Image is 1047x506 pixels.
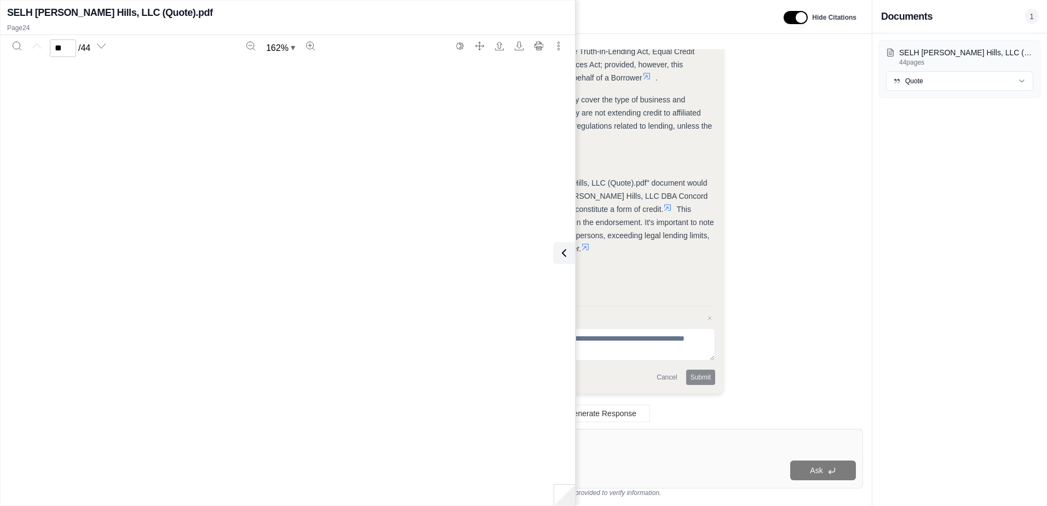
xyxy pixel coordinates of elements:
[324,488,863,497] div: *Use references provided to verify information.
[8,37,26,55] button: Search
[886,47,1033,67] button: SELH [PERSON_NAME] Hills, LLC (Quote).pdf44pages
[790,461,856,480] button: Ask
[262,39,300,57] button: Zoom document
[899,47,1033,58] p: SELH Dix Hills, LLC (Quote).pdf
[7,5,213,20] h2: SELH [PERSON_NAME] Hills, LLC (Quote).pdf
[7,24,568,32] p: Page 24
[812,13,856,22] span: Hide Citations
[451,37,469,55] button: Switch to the dark theme
[550,37,567,55] button: More actions
[1025,9,1038,24] span: 1
[560,409,636,418] span: Regenerate Response
[266,42,289,55] span: 162 %
[93,37,110,55] button: Next page
[810,466,822,475] span: Ask
[491,37,508,55] button: Open file
[242,37,260,55] button: Zoom out
[652,370,681,385] button: Cancel
[655,73,658,82] span: .
[471,37,488,55] button: Full screen
[50,39,76,57] input: Enter a page number
[302,37,319,55] button: Zoom in
[28,37,45,55] button: Previous page
[537,405,650,422] button: Regenerate Response
[510,37,528,55] button: Download
[881,9,933,24] h3: Documents
[899,58,1033,67] p: 44 pages
[530,37,548,55] button: Print
[78,42,90,55] span: / 44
